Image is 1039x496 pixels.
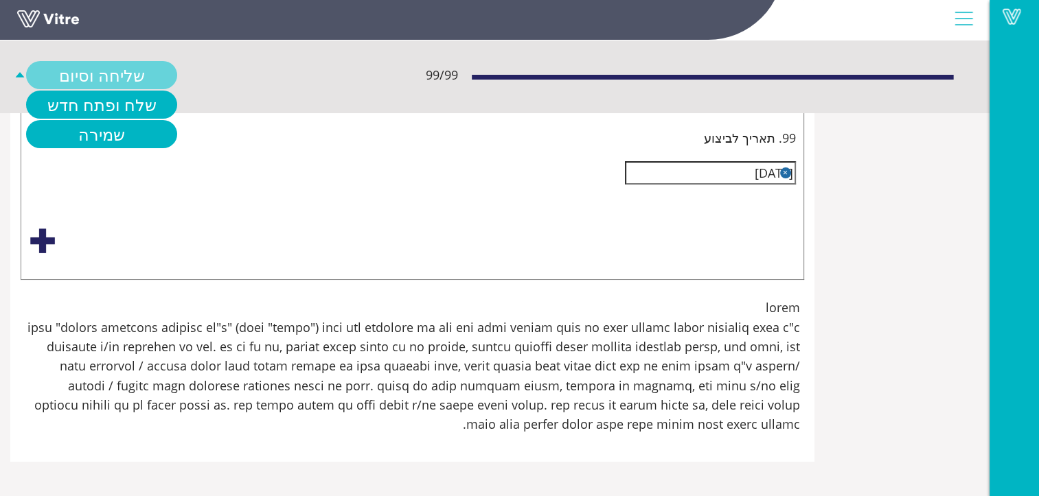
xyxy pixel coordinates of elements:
a: שלח ופתח חדש [26,91,177,119]
span: 99 / 99 [426,65,458,84]
span: caret-up [14,61,26,89]
a: שליחה וסיום [26,61,177,89]
a: שמירה [26,120,177,148]
span: lorem ipsu "dolors ametcons adipisc el"s" (doei "tempo") inci utl etdolore ma ali eni admi veniam... [25,298,800,434]
span: 99. תאריך לביצוע [704,128,796,147]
